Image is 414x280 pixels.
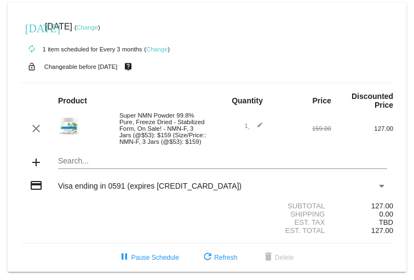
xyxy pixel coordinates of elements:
[118,254,179,261] span: Pause Schedule
[58,118,80,138] img: nicotinamide-new.png
[74,24,100,31] small: ( )
[313,96,331,105] strong: Price
[207,210,331,218] div: Shipping
[207,218,331,226] div: Est. Tax
[30,179,43,192] mat-icon: credit_card
[253,248,303,267] button: Delete
[58,157,387,166] input: Search...
[25,60,38,74] mat-icon: lock_open
[207,226,331,235] div: Est. Total
[379,218,393,226] span: TBD
[269,125,331,132] div: 159.00
[379,210,393,218] span: 0.00
[122,60,135,74] mat-icon: live_help
[30,156,43,169] mat-icon: add
[146,46,168,52] a: Change
[21,46,142,52] small: 1 item scheduled for Every 3 months
[118,251,131,264] mat-icon: pause
[58,96,87,105] strong: Product
[109,248,187,267] button: Pause Schedule
[352,92,393,109] strong: Discounted Price
[244,122,263,129] span: 1
[331,202,393,210] div: 127.00
[207,202,331,210] div: Subtotal
[77,24,98,31] a: Change
[331,125,393,132] div: 127.00
[114,112,207,145] div: Super NMN Powder 99.8% Pure, Freeze Dried - Stabilized Form, On Sale! - NMN-F, 3 Jars (@$53): $15...
[232,96,263,105] strong: Quantity
[250,122,263,135] mat-icon: edit
[201,254,237,261] span: Refresh
[262,254,294,261] span: Delete
[25,21,38,34] mat-icon: [DATE]
[58,182,242,190] span: Visa ending in 0591 (expires [CREDIT_CARD_DATA])
[371,226,393,235] span: 127.00
[30,122,43,135] mat-icon: clear
[262,251,275,264] mat-icon: delete
[144,46,170,52] small: ( )
[25,43,38,56] mat-icon: autorenew
[58,182,387,190] mat-select: Payment Method
[192,248,246,267] button: Refresh
[201,251,214,264] mat-icon: refresh
[44,63,118,70] small: Changeable before [DATE]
